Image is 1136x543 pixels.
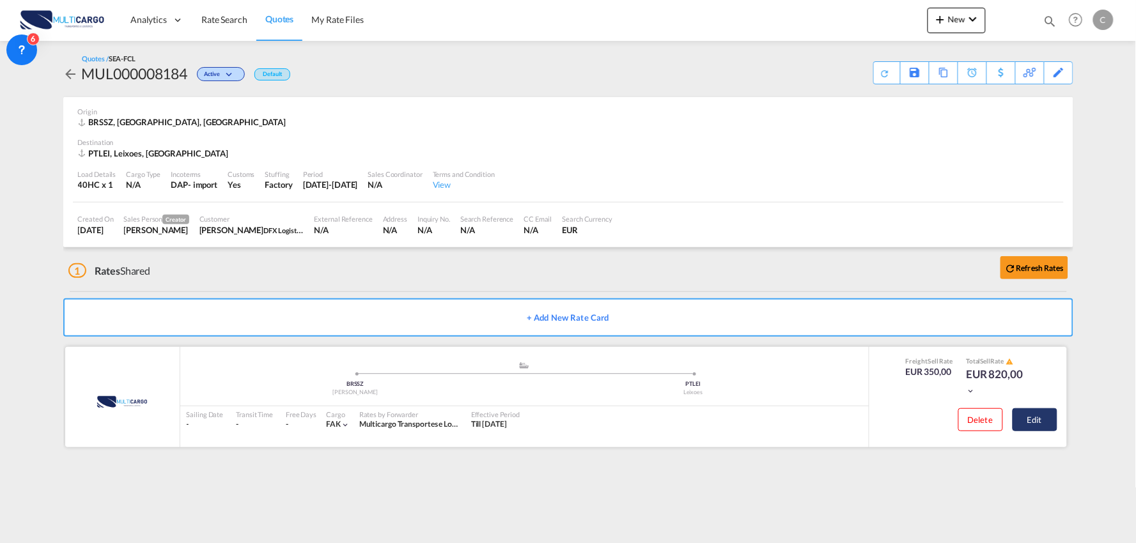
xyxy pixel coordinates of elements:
div: 21 Sep 2025 [303,179,358,190]
div: N/A [383,224,407,236]
div: - import [188,179,217,190]
button: Edit [1013,408,1057,431]
span: Active [204,70,222,82]
span: My Rate Files [311,14,364,25]
div: EUR 350,00 [906,365,954,378]
div: Change Status Here [187,63,248,84]
div: N/A [460,224,513,236]
button: icon-refreshRefresh Rates [1000,256,1068,279]
div: MUL000008184 [82,63,188,84]
div: [PERSON_NAME] [187,388,525,397]
div: Customer [199,214,304,224]
b: Refresh Rates [1016,263,1064,273]
div: Quotes /SEA-FCL [82,54,136,63]
div: CC Email [524,214,552,224]
button: Delete [958,408,1003,431]
div: Origin [78,107,1059,116]
span: Rates [95,264,120,277]
div: C [1093,10,1114,30]
div: Address [383,214,407,224]
div: Search Reference [460,214,513,224]
div: Effective Period [471,409,520,419]
div: Cesar Teixeira [124,224,189,236]
span: FAK [326,419,341,429]
button: icon-plus 400-fgNewicon-chevron-down [928,8,986,33]
div: 40HC x 1 [78,179,116,190]
div: Leixoes [524,388,862,397]
div: Change Status Here [197,67,245,81]
div: - [286,419,288,430]
div: icon-magnify [1043,14,1057,33]
div: Sailing Date [187,409,224,419]
div: Inquiry No. [417,214,450,224]
div: EUR 820,00 [966,367,1030,397]
span: Creator [162,215,189,224]
button: icon-alert [1005,357,1014,367]
md-icon: icon-chevron-down [341,420,350,429]
span: Sell [981,357,991,365]
md-icon: icon-chevron-down [965,11,981,27]
span: 1 [68,263,87,278]
span: DFX Logistica Internacional LTDA [263,225,366,235]
md-icon: icon-chevron-down [223,72,238,79]
div: Quote PDF is not available at this time [880,62,894,79]
div: Till 21 Sep 2025 [471,419,507,430]
div: DAP [171,179,188,190]
button: + Add New Rate Card [63,298,1073,337]
div: 25 Aug 2025 [78,224,114,236]
div: Shared [68,264,151,278]
span: Quotes [265,13,293,24]
div: Cargo Type [126,169,160,179]
div: Total Rate [966,356,1030,367]
div: - [236,419,273,430]
div: N/A [417,224,450,236]
div: N/A [315,224,373,236]
div: Customs [228,169,254,179]
img: MultiCargo [80,386,164,418]
div: N/A [524,224,552,236]
div: Sales Coordinator [368,169,423,179]
div: Rates by Forwarder [359,409,458,419]
div: icon-arrow-left [63,63,82,84]
div: Yes [228,179,254,190]
div: Help [1065,9,1093,32]
div: Sales Person [124,214,189,224]
div: Free Days [286,409,316,419]
div: External Reference [315,214,373,224]
md-icon: icon-refresh [880,68,891,79]
div: PTLEI [524,380,862,388]
md-icon: icon-alert [1006,358,1014,365]
img: 82db67801a5411eeacfdbd8acfa81e61.png [19,6,105,34]
span: Till [DATE] [471,419,507,429]
div: BRSSZ [187,380,525,388]
span: SEA-FCL [109,54,136,63]
div: Factory Stuffing [265,179,293,190]
span: Multicargo Transportes e Logistica [359,419,474,429]
md-icon: icon-chevron-down [966,386,975,395]
div: Search Currency [563,214,613,224]
md-icon: assets/icons/custom/ship-fill.svg [517,362,532,369]
div: - [187,419,224,430]
div: Default [254,68,290,80]
div: N/A [368,179,423,190]
div: EUR [563,224,613,236]
div: Load Details [78,169,116,179]
span: Sell [928,357,939,365]
div: Incoterms [171,169,217,179]
div: Freight Rate [906,356,954,365]
md-icon: icon-plus 400-fg [933,11,948,27]
span: Help [1065,9,1087,31]
span: BRSSZ, [GEOGRAPHIC_DATA], [GEOGRAPHIC_DATA] [89,117,286,127]
div: Transit Time [236,409,273,419]
div: Anderson Santos [199,224,304,236]
span: New [933,14,981,24]
md-icon: icon-magnify [1043,14,1057,28]
md-icon: icon-arrow-left [63,66,79,82]
div: Terms and Condition [433,169,495,179]
md-icon: icon-refresh [1005,263,1016,274]
div: Stuffing [265,169,293,179]
span: Rate Search [201,14,247,25]
div: Destination [78,137,1059,147]
div: View [433,179,495,190]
